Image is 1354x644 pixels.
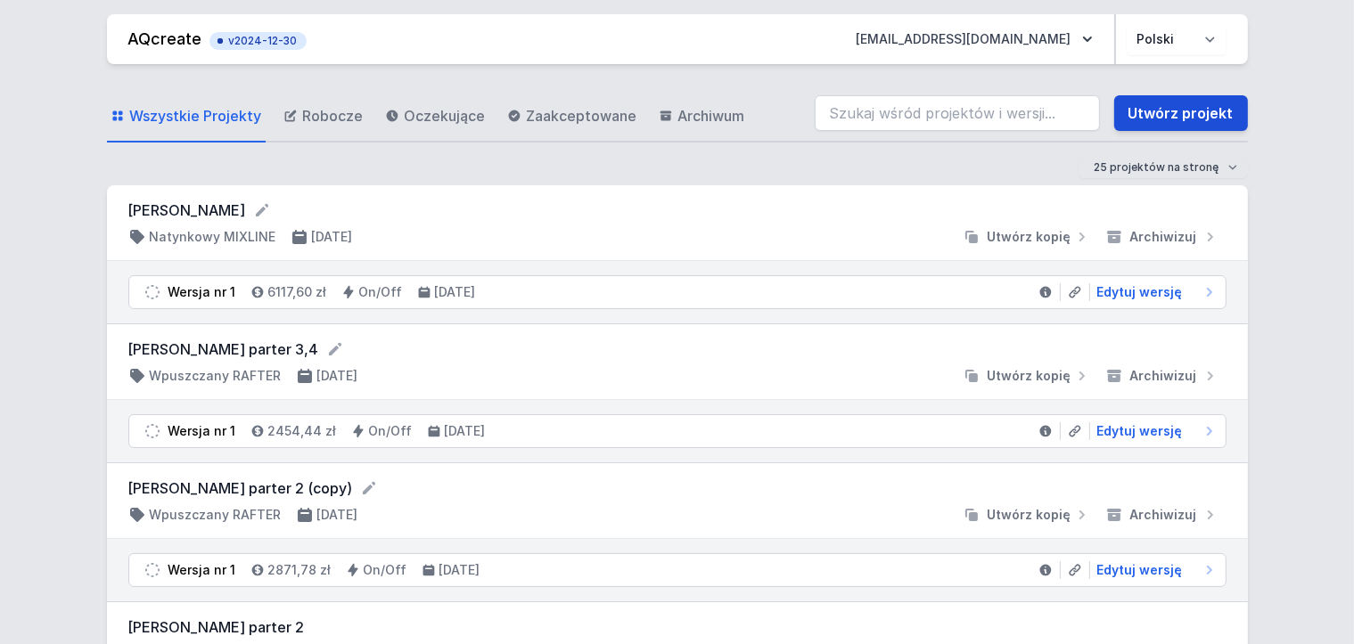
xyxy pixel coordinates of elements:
h4: 2871,78 zł [268,561,332,579]
h4: On/Off [364,561,407,579]
form: [PERSON_NAME] parter 2 (copy) [128,477,1227,499]
h4: 2454,44 zł [268,422,337,440]
form: [PERSON_NAME] [128,200,1227,221]
button: Utwórz kopię [956,367,1098,385]
span: Oczekujące [405,105,486,126]
button: [EMAIL_ADDRESS][DOMAIN_NAME] [842,23,1107,55]
input: Szukaj wśród projektów i wersji... [815,95,1100,131]
button: v2024-12-30 [209,29,307,50]
h4: On/Off [359,283,403,301]
span: Wszystkie Projekty [130,105,262,126]
span: Archiwizuj [1130,367,1197,385]
button: Edytuj nazwę projektu [326,340,344,358]
button: Archiwizuj [1098,367,1227,385]
img: draft.svg [144,422,161,440]
div: Wersja nr 1 [168,422,236,440]
h4: [DATE] [445,422,486,440]
img: draft.svg [144,283,161,301]
a: Wszystkie Projekty [107,91,266,143]
div: Wersja nr 1 [168,283,236,301]
a: Oczekujące [382,91,489,143]
h4: [DATE] [312,228,353,246]
h4: 6117,60 zł [268,283,327,301]
h4: [DATE] [317,506,358,524]
h4: Wpuszczany RAFTER [150,506,282,524]
span: Edytuj wersję [1097,283,1183,301]
span: Utwórz kopię [988,228,1071,246]
button: Utwórz kopię [956,228,1098,246]
select: Wybierz język [1127,23,1227,55]
button: Utwórz kopię [956,506,1098,524]
a: Robocze [280,91,367,143]
h4: Wpuszczany RAFTER [150,367,282,385]
a: AQcreate [128,29,202,48]
a: Archiwum [655,91,749,143]
a: Edytuj wersję [1090,561,1219,579]
span: Edytuj wersję [1097,422,1183,440]
button: Edytuj nazwę projektu [360,479,378,497]
form: [PERSON_NAME] parter 3,4 [128,338,1227,360]
a: Edytuj wersję [1090,283,1219,301]
a: Edytuj wersję [1090,422,1219,440]
h3: [PERSON_NAME] parter 2 [128,616,1227,638]
a: Zaakceptowane [504,91,641,143]
span: v2024-12-30 [218,34,298,48]
span: Utwórz kopię [988,506,1071,524]
span: Edytuj wersję [1097,561,1183,579]
h4: On/Off [369,422,413,440]
span: Robocze [303,105,364,126]
img: draft.svg [144,561,161,579]
span: Archiwum [678,105,745,126]
span: Zaakceptowane [527,105,637,126]
h4: [DATE] [435,283,476,301]
a: Utwórz projekt [1114,95,1248,131]
span: Archiwizuj [1130,506,1197,524]
h4: Natynkowy MIXLINE [150,228,276,246]
button: Archiwizuj [1098,506,1227,524]
span: Archiwizuj [1130,228,1197,246]
h4: [DATE] [317,367,358,385]
h4: [DATE] [439,561,480,579]
button: Edytuj nazwę projektu [253,201,271,219]
span: Utwórz kopię [988,367,1071,385]
div: Wersja nr 1 [168,561,236,579]
button: Archiwizuj [1098,228,1227,246]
